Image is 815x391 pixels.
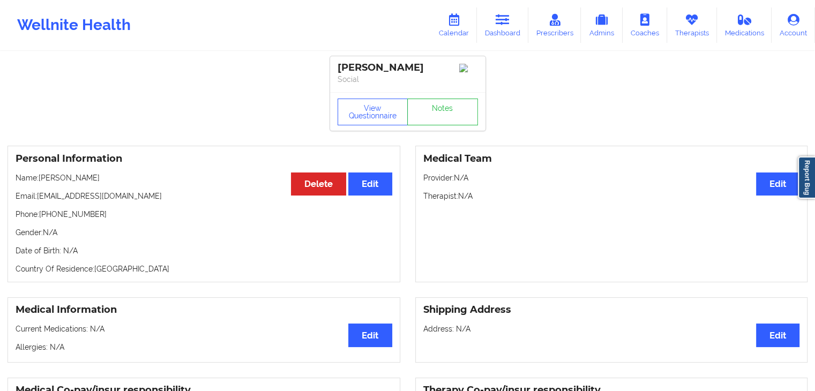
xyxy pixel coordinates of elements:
a: Prescribers [528,7,581,43]
p: Allergies: N/A [16,342,392,352]
a: Notes [407,99,478,125]
a: Medications [717,7,772,43]
a: Calendar [431,7,477,43]
a: Account [772,7,815,43]
a: Coaches [623,7,667,43]
p: Phone: [PHONE_NUMBER] [16,209,392,220]
button: Edit [756,172,799,195]
p: Provider: N/A [423,172,800,183]
p: Email: [EMAIL_ADDRESS][DOMAIN_NAME] [16,191,392,201]
p: Gender: N/A [16,227,392,238]
p: Therapist: N/A [423,191,800,201]
button: Edit [756,324,799,347]
h3: Personal Information [16,153,392,165]
button: View Questionnaire [338,99,408,125]
h3: Medical Information [16,304,392,316]
img: Image%2Fplaceholer-image.png [459,64,478,72]
p: Country Of Residence: [GEOGRAPHIC_DATA] [16,264,392,274]
h3: Shipping Address [423,304,800,316]
a: Therapists [667,7,717,43]
div: [PERSON_NAME] [338,62,478,74]
a: Admins [581,7,623,43]
button: Edit [348,324,392,347]
p: Current Medications: N/A [16,324,392,334]
a: Report Bug [798,156,815,199]
button: Delete [291,172,346,195]
p: Name: [PERSON_NAME] [16,172,392,183]
p: Social [338,74,478,85]
button: Edit [348,172,392,195]
p: Date of Birth: N/A [16,245,392,256]
p: Address: N/A [423,324,800,334]
a: Dashboard [477,7,528,43]
h3: Medical Team [423,153,800,165]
